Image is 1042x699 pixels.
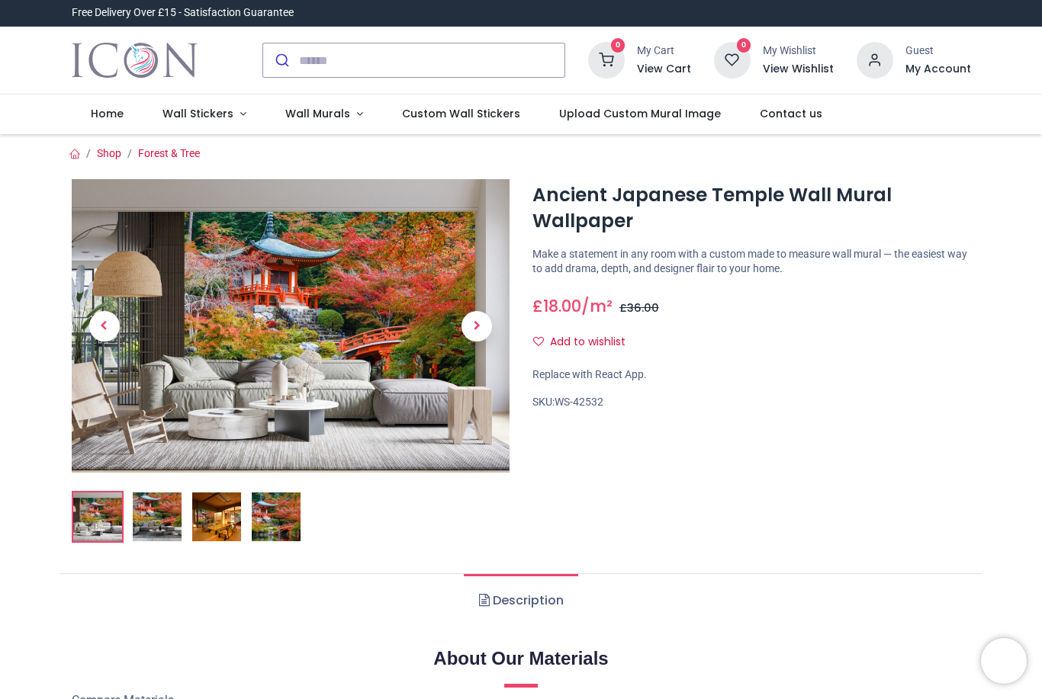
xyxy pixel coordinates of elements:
span: Contact us [760,106,822,121]
h2: About Our Materials [72,646,971,672]
span: WS-42532 [555,396,603,408]
img: WS-42532-03 [192,492,241,541]
a: Forest & Tree [138,147,200,159]
div: Replace with React App. [532,367,971,383]
img: WS-42532-02 [133,492,182,541]
sup: 0 [611,38,626,53]
a: 0 [714,53,751,66]
img: Ancient Japanese Temple Wall Mural Wallpaper [73,492,122,541]
a: View Cart [637,62,691,77]
span: Next [462,311,492,341]
a: View Wishlist [763,62,834,77]
a: Wall Stickers [143,95,266,134]
div: Free Delivery Over £15 - Satisfaction Guarantee [72,5,294,21]
a: Description [464,574,577,627]
button: Add to wishlistAdd to wishlist [532,329,638,355]
a: Shop [97,147,121,159]
span: Custom Wall Stickers [402,106,520,121]
a: My Account [905,62,971,77]
div: My Cart [637,43,691,59]
sup: 0 [737,38,751,53]
span: Previous [89,311,120,341]
span: Home [91,106,124,121]
span: 18.00 [543,295,581,317]
img: Icon Wall Stickers [72,39,198,82]
span: 36.00 [627,300,659,316]
iframe: Brevo live chat [981,638,1027,684]
span: Wall Stickers [162,106,233,121]
img: WS-42532-04 [252,492,301,541]
a: 0 [588,53,625,66]
p: Make a statement in any room with a custom made to measure wall mural — the easiest way to add dr... [532,247,971,277]
h1: Ancient Japanese Temple Wall Mural Wallpaper [532,182,971,235]
div: My Wishlist [763,43,834,59]
button: Submit [263,43,299,77]
img: Ancient Japanese Temple Wall Mural Wallpaper [72,179,510,473]
iframe: Customer reviews powered by Trustpilot [651,5,971,21]
span: Upload Custom Mural Image [559,106,721,121]
a: Logo of Icon Wall Stickers [72,39,198,82]
span: £ [619,300,659,316]
div: SKU: [532,395,971,410]
span: Wall Murals [285,106,350,121]
a: Wall Murals [265,95,382,134]
span: £ [532,295,581,317]
span: /m² [581,295,613,317]
i: Add to wishlist [533,336,544,347]
div: Guest [905,43,971,59]
a: Previous [72,223,137,428]
a: Next [444,223,510,428]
